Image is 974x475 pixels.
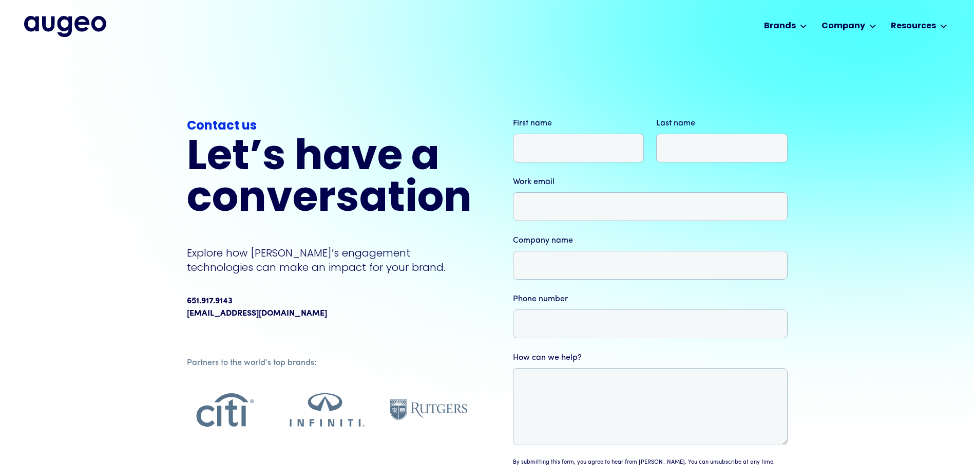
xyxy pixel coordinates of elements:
h2: Let’s have a conversation [187,138,472,221]
label: Last name [656,117,788,130]
div: Brands [764,20,796,32]
a: home [24,16,106,36]
div: Contact us [187,117,472,136]
p: Explore how [PERSON_NAME]’s engagement technologies can make an impact for your brand. [187,246,472,275]
div: Partners to the world’s top brands: [187,357,467,369]
img: Augeo's full logo in midnight blue. [24,16,106,36]
a: [EMAIL_ADDRESS][DOMAIN_NAME] [187,307,327,320]
label: Company name [513,234,788,247]
label: First name [513,117,644,130]
div: By submitting this form, you agree to hear from [PERSON_NAME]. You can unsubscribe at any time. [513,459,775,467]
label: How can we help? [513,352,788,364]
label: Work email [513,176,788,188]
div: Resources [891,20,936,32]
div: 651.917.9143 [187,295,233,307]
div: Company [822,20,865,32]
label: Phone number [513,293,788,305]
